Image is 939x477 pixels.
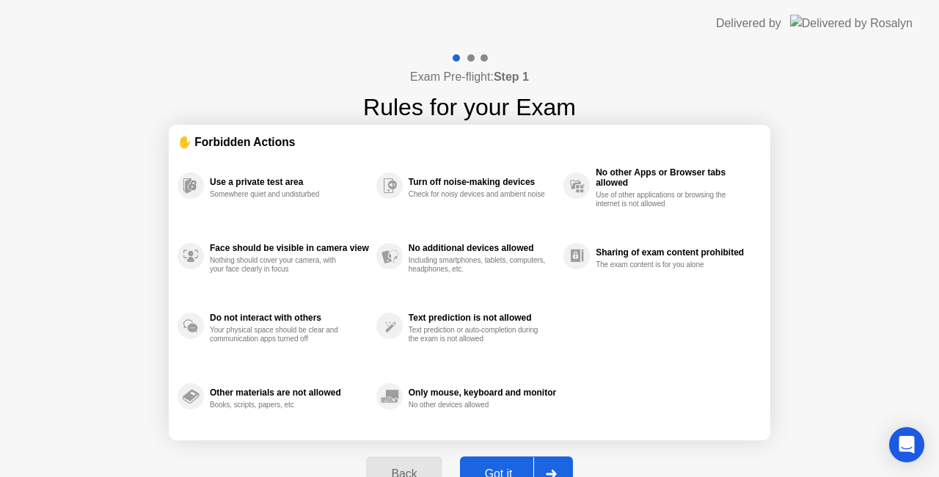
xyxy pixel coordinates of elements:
[494,70,529,83] b: Step 1
[410,68,529,86] h4: Exam Pre-flight:
[210,256,348,274] div: Nothing should cover your camera, with your face clearly in focus
[409,387,556,398] div: Only mouse, keyboard and monitor
[178,134,761,150] div: ✋ Forbidden Actions
[409,243,556,253] div: No additional devices allowed
[409,313,556,323] div: Text prediction is not allowed
[210,177,369,187] div: Use a private test area
[210,401,348,409] div: Books, scripts, papers, etc
[210,326,348,343] div: Your physical space should be clear and communication apps turned off
[716,15,781,32] div: Delivered by
[210,313,369,323] div: Do not interact with others
[409,256,547,274] div: Including smartphones, tablets, computers, headphones, etc.
[596,261,734,269] div: The exam content is for you alone
[210,243,369,253] div: Face should be visible in camera view
[409,177,556,187] div: Turn off noise-making devices
[596,247,754,258] div: Sharing of exam content prohibited
[596,191,734,208] div: Use of other applications or browsing the internet is not allowed
[790,15,913,32] img: Delivered by Rosalyn
[409,401,547,409] div: No other devices allowed
[210,387,369,398] div: Other materials are not allowed
[889,427,924,462] div: Open Intercom Messenger
[409,190,547,199] div: Check for noisy devices and ambient noise
[409,326,547,343] div: Text prediction or auto-completion during the exam is not allowed
[210,190,348,199] div: Somewhere quiet and undisturbed
[363,90,576,125] h1: Rules for your Exam
[596,167,754,188] div: No other Apps or Browser tabs allowed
